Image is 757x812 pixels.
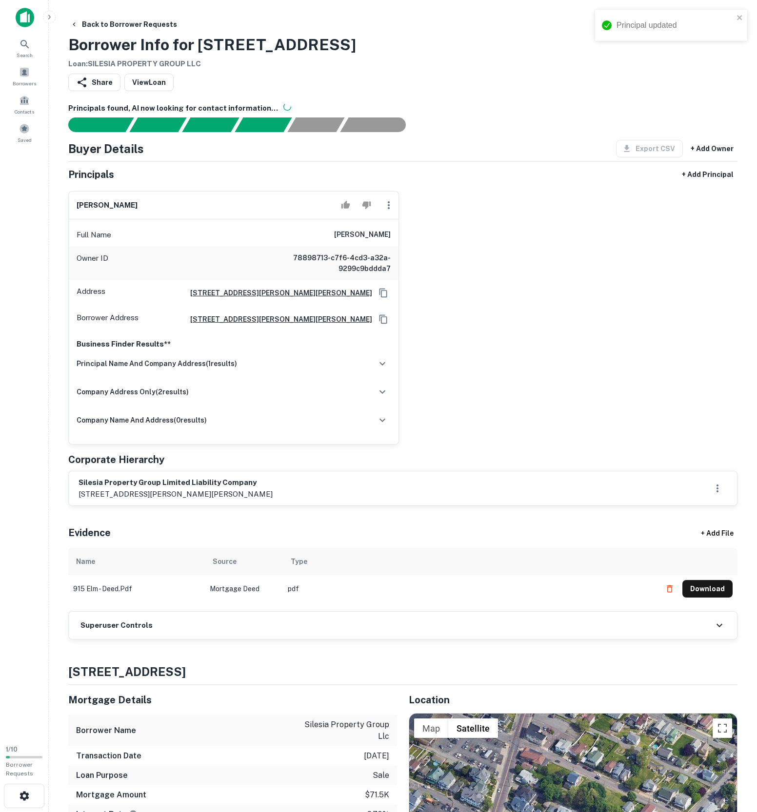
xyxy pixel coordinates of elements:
[376,312,391,327] button: Copy Address
[18,136,32,144] span: Saved
[79,477,273,488] h6: silesia property group limited liability company
[713,718,732,738] button: Toggle fullscreen view
[68,167,114,182] h5: Principals
[68,33,356,57] h3: Borrower Info for [STREET_ADDRESS]
[77,200,138,211] h6: [PERSON_NAME]
[3,63,46,89] a: Borrowers
[68,58,356,70] h6: Loan : SILESIA PROPERTY GROUP LLC
[77,387,189,397] h6: company address only ( 2 results)
[678,166,737,183] button: + Add Principal
[205,548,283,575] th: Source
[68,663,737,680] h4: [STREET_ADDRESS]
[68,548,205,575] th: Name
[682,580,733,598] button: Download
[364,750,389,762] p: [DATE]
[205,575,283,602] td: Mortgage Deed
[68,575,205,602] td: 915 elm - deed.pdf
[358,195,375,215] button: Reject
[283,575,656,602] td: pdf
[76,556,95,567] div: Name
[365,789,389,801] p: $71.5k
[414,718,448,738] button: Show street map
[182,117,239,132] div: Documents found, AI parsing details...
[68,140,144,157] h4: Buyer Details
[76,750,141,762] h6: Transaction Date
[124,74,174,91] a: ViewLoan
[3,119,46,146] a: Saved
[77,415,207,425] h6: company name and address ( 0 results)
[57,117,130,132] div: Sending borrower request to AI...
[274,252,391,274] h6: 78898713-c7f6-4cd3-a32a-9299c9bddda7
[661,581,678,597] button: Delete file
[76,770,128,781] h6: Loan Purpose
[6,761,33,777] span: Borrower Requests
[77,358,237,369] h6: principal name and company address ( 1 results)
[617,19,734,31] div: Principal updated
[283,548,656,575] th: Type
[301,719,389,742] p: silesia property group llc
[213,556,237,567] div: Source
[77,229,111,241] p: Full Name
[66,16,181,33] button: Back to Borrower Requests
[79,488,273,500] p: [STREET_ADDRESS][PERSON_NAME][PERSON_NAME]
[683,524,751,542] div: + Add File
[77,252,108,274] p: Owner ID
[129,117,186,132] div: Your request is received and processing...
[68,548,737,611] div: scrollable content
[68,74,120,91] button: Share
[373,770,389,781] p: sale
[15,108,34,116] span: Contacts
[68,525,111,540] h5: Evidence
[3,35,46,61] a: Search
[68,452,164,467] h5: Corporate Hierarchy
[77,312,139,327] p: Borrower Address
[409,693,737,707] h5: Location
[3,91,46,117] a: Contacts
[337,195,354,215] button: Accept
[334,229,391,241] h6: [PERSON_NAME]
[76,725,136,736] h6: Borrower Name
[17,51,33,59] span: Search
[737,14,743,23] button: close
[182,314,372,325] a: [STREET_ADDRESS][PERSON_NAME][PERSON_NAME]
[13,79,36,87] span: Borrowers
[77,286,105,300] p: Address
[6,746,18,753] span: 1 / 10
[708,734,757,781] iframe: Chat Widget
[448,718,498,738] button: Show satellite imagery
[687,140,737,157] button: + Add Owner
[376,286,391,300] button: Copy Address
[68,103,737,114] h6: Principals found, AI now looking for contact information...
[287,117,344,132] div: Principals found, still searching for contact information. This may take time...
[235,117,292,132] div: Principals found, AI now looking for contact information...
[16,8,34,27] img: capitalize-icon.png
[76,789,146,801] h6: Mortgage Amount
[340,117,418,132] div: AI fulfillment process complete.
[291,556,307,567] div: Type
[68,693,397,707] h5: Mortgage Details
[77,338,391,350] p: Business Finder Results**
[80,620,153,631] h6: Superuser Controls
[182,288,372,298] a: [STREET_ADDRESS][PERSON_NAME][PERSON_NAME]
